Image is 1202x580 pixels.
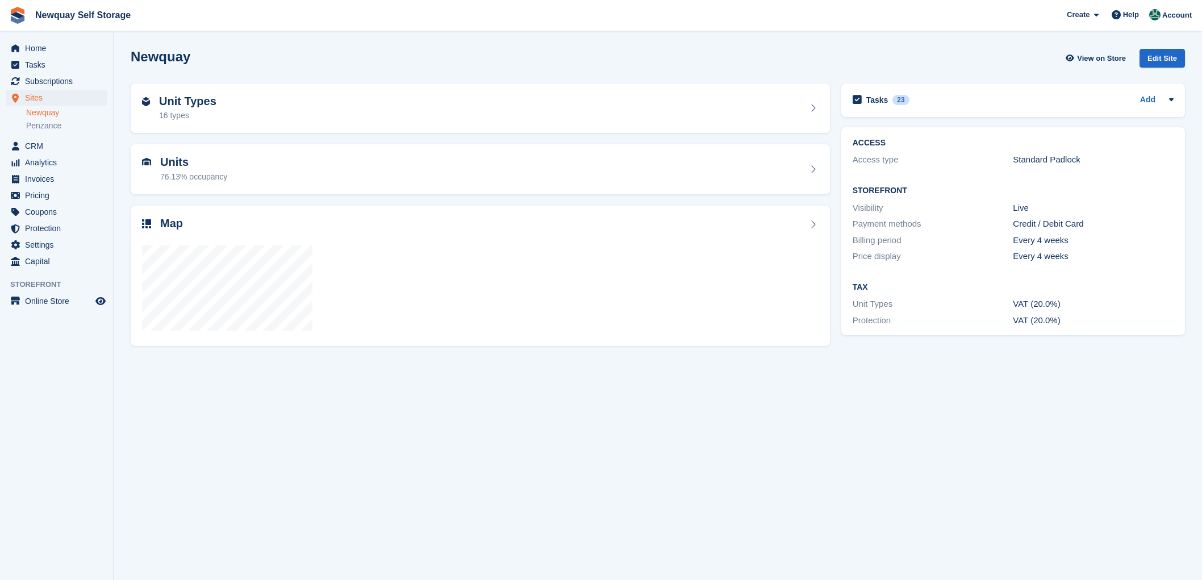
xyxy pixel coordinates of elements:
[1067,9,1090,20] span: Create
[131,49,190,64] h2: Newquay
[31,6,135,24] a: Newquay Self Storage
[853,234,1013,247] div: Billing period
[6,73,107,89] a: menu
[26,120,107,131] a: Penzance
[25,253,93,269] span: Capital
[6,171,107,187] a: menu
[1140,49,1185,68] div: Edit Site
[853,153,1013,166] div: Access type
[853,202,1013,215] div: Visibility
[1064,49,1130,68] a: View on Store
[25,293,93,309] span: Online Store
[142,158,151,166] img: unit-icn-7be61d7bf1b0ce9d3e12c5938cc71ed9869f7b940bace4675aadf7bd6d80202e.svg
[94,294,107,308] a: Preview store
[25,220,93,236] span: Protection
[25,187,93,203] span: Pricing
[1140,49,1185,72] a: Edit Site
[1123,9,1139,20] span: Help
[1149,9,1161,20] img: JON
[25,73,93,89] span: Subscriptions
[160,156,227,169] h2: Units
[9,7,26,24] img: stora-icon-8386f47178a22dfd0bd8f6a31ec36ba5ce8667c1dd55bd0f319d3a0aa187defe.svg
[25,57,93,73] span: Tasks
[6,138,107,154] a: menu
[6,57,107,73] a: menu
[6,253,107,269] a: menu
[1013,218,1174,231] div: Credit / Debit Card
[25,138,93,154] span: CRM
[1013,298,1174,311] div: VAT (20.0%)
[131,84,830,133] a: Unit Types 16 types
[6,187,107,203] a: menu
[1162,10,1192,21] span: Account
[25,90,93,106] span: Sites
[6,237,107,253] a: menu
[1013,250,1174,263] div: Every 4 weeks
[853,314,1013,327] div: Protection
[25,40,93,56] span: Home
[6,204,107,220] a: menu
[866,95,888,105] h2: Tasks
[1013,202,1174,215] div: Live
[1013,153,1174,166] div: Standard Padlock
[142,219,151,228] img: map-icn-33ee37083ee616e46c38cad1a60f524a97daa1e2b2c8c0bc3eb3415660979fc1.svg
[131,206,830,347] a: Map
[160,171,227,183] div: 76.13% occupancy
[160,217,183,230] h2: Map
[25,204,93,220] span: Coupons
[142,97,150,106] img: unit-type-icn-2b2737a686de81e16bb02015468b77c625bbabd49415b5ef34ead5e3b44a266d.svg
[892,95,909,105] div: 23
[1013,314,1174,327] div: VAT (20.0%)
[25,237,93,253] span: Settings
[26,107,107,118] a: Newquay
[6,90,107,106] a: menu
[1013,234,1174,247] div: Every 4 weeks
[853,218,1013,231] div: Payment methods
[159,95,216,108] h2: Unit Types
[10,279,113,290] span: Storefront
[853,250,1013,263] div: Price display
[6,293,107,309] a: menu
[25,171,93,187] span: Invoices
[6,155,107,170] a: menu
[853,186,1174,195] h2: Storefront
[131,144,830,194] a: Units 76.13% occupancy
[1140,94,1155,107] a: Add
[853,283,1174,292] h2: Tax
[853,139,1174,148] h2: ACCESS
[1077,53,1126,64] span: View on Store
[853,298,1013,311] div: Unit Types
[6,220,107,236] a: menu
[25,155,93,170] span: Analytics
[6,40,107,56] a: menu
[159,110,216,122] div: 16 types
